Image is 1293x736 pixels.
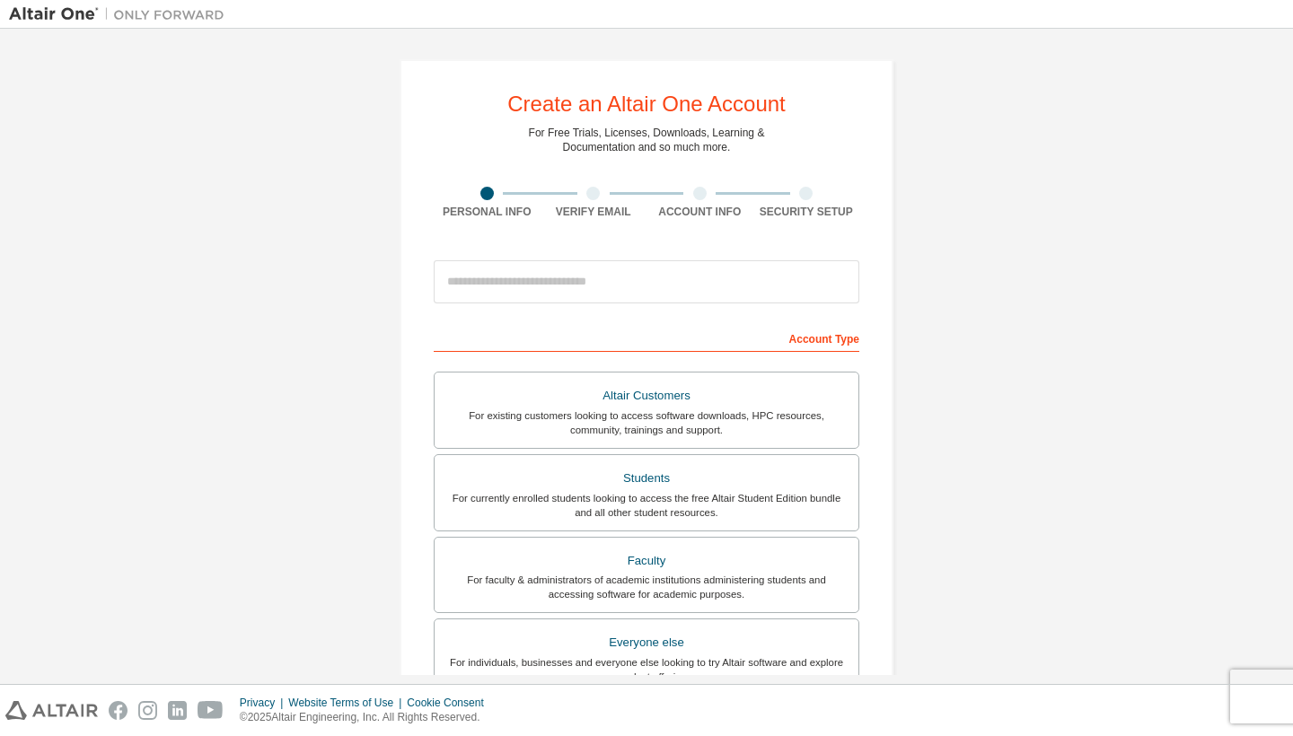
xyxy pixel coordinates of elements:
[168,701,187,720] img: linkedin.svg
[646,205,753,219] div: Account Info
[5,701,98,720] img: altair_logo.svg
[240,710,495,725] p: © 2025 Altair Engineering, Inc. All Rights Reserved.
[198,701,224,720] img: youtube.svg
[445,548,848,574] div: Faculty
[445,466,848,491] div: Students
[445,655,848,684] div: For individuals, businesses and everyone else looking to try Altair software and explore our prod...
[434,205,541,219] div: Personal Info
[507,93,786,115] div: Create an Altair One Account
[445,573,848,601] div: For faculty & administrators of academic institutions administering students and accessing softwa...
[138,701,157,720] img: instagram.svg
[541,205,647,219] div: Verify Email
[753,205,860,219] div: Security Setup
[109,701,128,720] img: facebook.svg
[288,696,407,710] div: Website Terms of Use
[445,408,848,437] div: For existing customers looking to access software downloads, HPC resources, community, trainings ...
[445,383,848,408] div: Altair Customers
[445,491,848,520] div: For currently enrolled students looking to access the free Altair Student Edition bundle and all ...
[240,696,288,710] div: Privacy
[529,126,765,154] div: For Free Trials, Licenses, Downloads, Learning & Documentation and so much more.
[434,323,859,352] div: Account Type
[9,5,233,23] img: Altair One
[445,630,848,655] div: Everyone else
[407,696,494,710] div: Cookie Consent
